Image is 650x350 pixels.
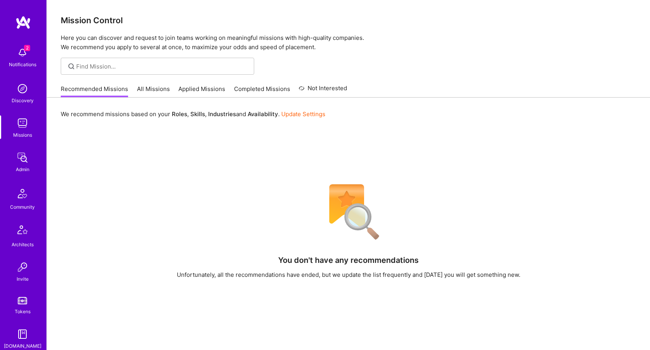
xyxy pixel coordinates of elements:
div: Admin [16,165,29,173]
img: tokens [18,297,27,304]
img: admin teamwork [15,150,30,165]
input: Find Mission... [76,62,248,70]
p: Here you can discover and request to join teams working on meaningful missions with high-quality ... [61,33,636,52]
img: No Results [316,179,381,245]
b: Availability [248,110,278,118]
div: Community [10,203,35,211]
b: Industries [208,110,236,118]
h4: You don't have any recommendations [278,256,419,265]
a: All Missions [137,85,170,98]
div: Discovery [12,96,34,105]
img: bell [15,45,30,60]
i: icon SearchGrey [67,62,76,71]
img: logo [15,15,31,29]
div: Invite [17,275,29,283]
a: Update Settings [281,110,325,118]
div: Unfortunately, all the recommendations have ended, but we update the list frequently and [DATE] y... [177,271,520,279]
div: Tokens [15,307,31,316]
div: [DOMAIN_NAME] [4,342,41,350]
b: Skills [190,110,205,118]
img: Community [13,184,32,203]
div: Architects [12,240,34,249]
img: teamwork [15,115,30,131]
a: Completed Missions [234,85,290,98]
b: Roles [172,110,187,118]
div: Missions [13,131,32,139]
img: discovery [15,81,30,96]
a: Not Interested [299,84,347,98]
img: guide book [15,326,30,342]
img: Invite [15,259,30,275]
span: 2 [24,45,30,51]
img: Architects [13,222,32,240]
a: Recommended Missions [61,85,128,98]
a: Applied Missions [178,85,225,98]
h3: Mission Control [61,15,636,25]
p: We recommend missions based on your , , and . [61,110,325,118]
div: Notifications [9,60,36,69]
